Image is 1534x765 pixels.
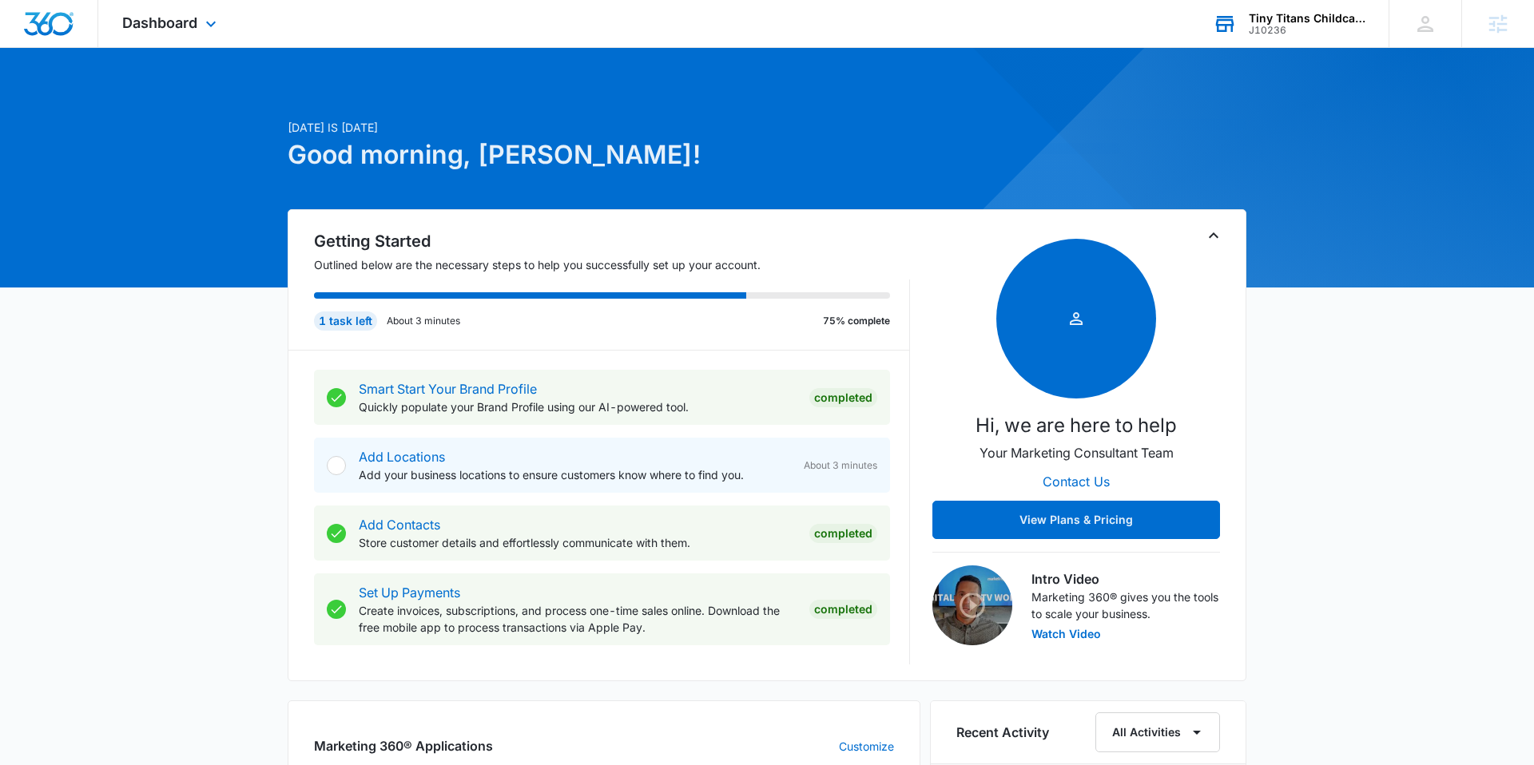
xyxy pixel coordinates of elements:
p: 75% complete [823,314,890,328]
p: Store customer details and effortlessly communicate with them. [359,534,797,551]
div: Domain: [DOMAIN_NAME] [42,42,176,54]
img: tab_domain_overview_orange.svg [43,93,56,105]
h2: Marketing 360® Applications [314,736,493,755]
div: Domain Overview [61,94,143,105]
button: View Plans & Pricing [932,501,1220,539]
h6: Recent Activity [956,723,1049,742]
span: Dashboard [122,14,197,31]
a: Smart Start Your Brand Profile [359,381,537,397]
p: Add your business locations to ensure customers know where to find you. [359,466,791,483]
a: Add Contacts [359,517,440,533]
div: 1 task left [314,311,377,331]
div: account name [1249,12,1365,25]
div: account id [1249,25,1365,36]
button: Toggle Collapse [1204,226,1223,245]
div: Completed [809,600,877,619]
p: Create invoices, subscriptions, and process one-time sales online. Download the free mobile app t... [359,602,797,636]
div: Completed [809,524,877,543]
img: Intro Video [932,565,1012,645]
a: Add Locations [359,449,445,465]
a: Customize [839,738,894,755]
p: Quickly populate your Brand Profile using our AI-powered tool. [359,398,797,415]
p: Outlined below are the necessary steps to help you successfully set up your account. [314,256,910,273]
img: tab_keywords_by_traffic_grey.svg [159,93,172,105]
button: Watch Video [1031,628,1101,640]
div: v 4.0.25 [45,26,78,38]
p: About 3 minutes [387,314,460,328]
h2: Getting Started [314,229,910,253]
p: Hi, we are here to help [976,411,1177,440]
span: About 3 minutes [804,458,877,473]
img: logo_orange.svg [26,26,38,38]
div: Keywords by Traffic [177,94,269,105]
p: [DATE] is [DATE] [288,119,920,136]
div: Completed [809,388,877,407]
a: Set Up Payments [359,585,460,601]
img: website_grey.svg [26,42,38,54]
h1: Good morning, [PERSON_NAME]! [288,136,920,174]
button: All Activities [1095,712,1220,752]
button: Contact Us [1027,462,1126,501]
p: Marketing 360® gives you the tools to scale your business. [1031,589,1220,622]
p: Your Marketing Consultant Team [980,443,1174,462]
h3: Intro Video [1031,569,1220,589]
